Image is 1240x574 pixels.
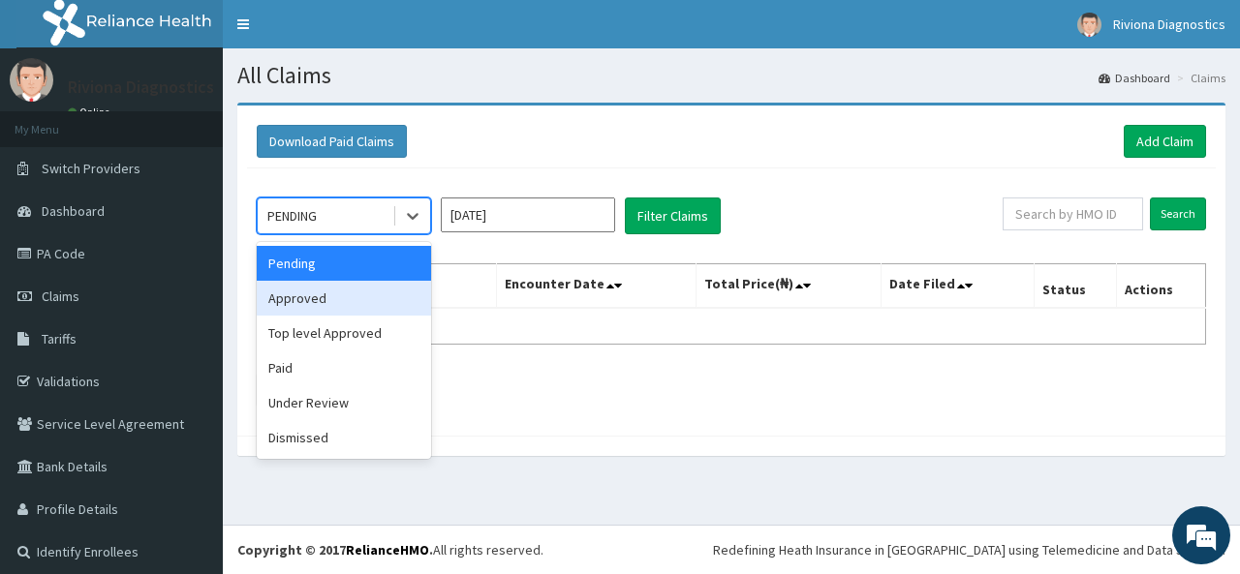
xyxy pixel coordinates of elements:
span: Dashboard [42,202,105,220]
th: Actions [1116,264,1205,309]
div: Top level Approved [257,316,431,350]
span: Tariffs [42,330,77,347]
span: Riviona Diagnostics [1113,15,1225,33]
th: Date Filed [881,264,1034,309]
a: RelianceHMO [346,541,429,559]
input: Search by HMO ID [1003,197,1143,230]
strong: Copyright © 2017 . [237,541,433,559]
a: Dashboard [1099,70,1170,86]
th: Encounter Date [496,264,696,309]
img: User Image [1077,13,1101,37]
h1: All Claims [237,63,1225,88]
div: Pending [257,246,431,281]
input: Search [1150,197,1206,230]
th: Status [1034,264,1116,309]
div: Paid [257,350,431,385]
a: Online [68,106,114,119]
input: Select Month and Year [441,197,615,232]
li: Claims [1172,70,1225,86]
div: PENDING [267,206,317,226]
div: Under Review [257,385,431,420]
button: Download Paid Claims [257,125,407,158]
span: Switch Providers [42,160,140,177]
div: Approved [257,281,431,316]
p: Riviona Diagnostics [68,78,214,96]
th: Total Price(₦) [696,264,881,309]
a: Add Claim [1124,125,1206,158]
footer: All rights reserved. [223,525,1240,574]
button: Filter Claims [625,197,721,234]
div: Dismissed [257,420,431,455]
span: Claims [42,287,79,305]
div: Redefining Heath Insurance in [GEOGRAPHIC_DATA] using Telemedicine and Data Science! [713,540,1225,559]
img: User Image [10,58,53,102]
